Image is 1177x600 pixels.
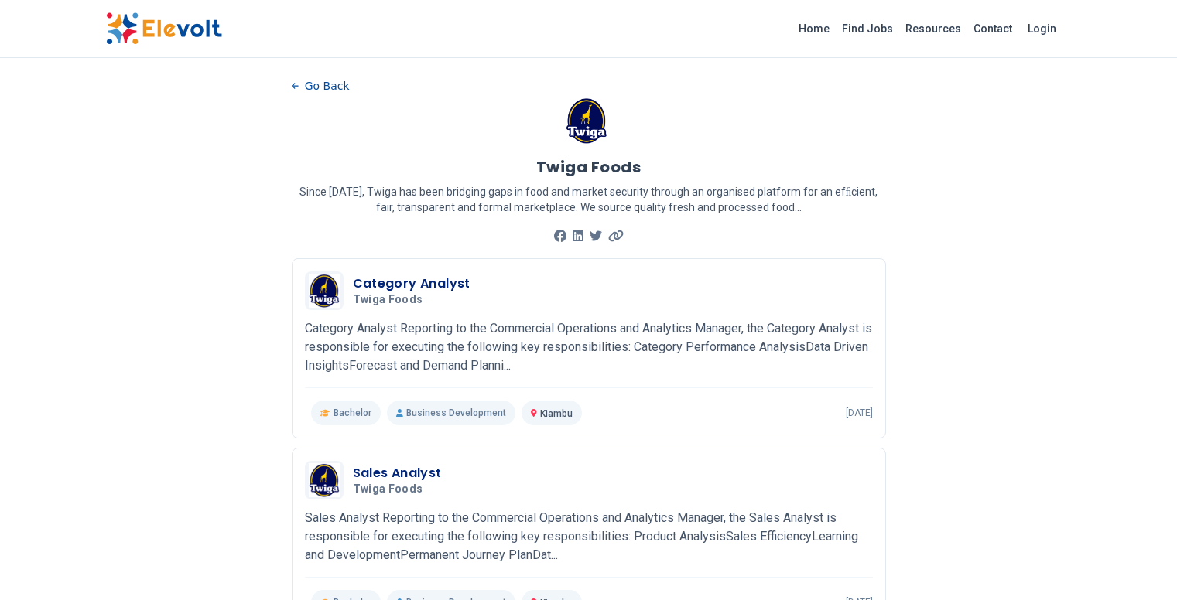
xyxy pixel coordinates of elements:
span: Twiga Foods [353,482,423,496]
span: Twiga Foods [353,293,423,307]
iframe: Advertisement [911,74,1103,538]
h1: Twiga Foods [536,156,642,178]
a: Contact [967,16,1018,41]
p: Business Development [387,401,515,425]
a: Resources [899,16,967,41]
img: Twiga Foods [309,463,340,497]
p: Sales Analyst Reporting to the Commercial Operations and Analytics Manager, the Sales Analyst is ... [305,509,873,564]
button: Go Back [292,74,350,97]
a: Home [792,16,836,41]
h3: Category Analyst [353,274,470,293]
a: Login [1018,13,1066,44]
span: Bachelor [334,407,371,419]
p: [DATE] [846,407,873,419]
p: Category Analyst Reporting to the Commercial Operations and Analytics Manager, the Category Analy... [305,319,873,375]
img: Twiga Foods [566,97,607,144]
p: Since [DATE], Twiga has been bridging gaps in food and market security through an organised platf... [292,184,886,215]
h3: Sales Analyst [353,464,442,482]
iframe: Advertisement [106,74,298,538]
img: Twiga Foods [309,274,340,308]
img: Elevolt [106,12,222,45]
span: Kiambu [540,408,573,419]
a: Twiga FoodsCategory AnalystTwiga FoodsCategory Analyst Reporting to the Commercial Operations and... [305,271,873,425]
a: Find Jobs [836,16,899,41]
